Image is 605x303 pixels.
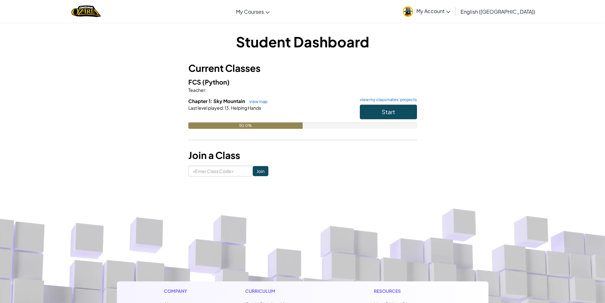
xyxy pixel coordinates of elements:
[188,105,223,111] span: Last level played
[400,1,454,21] a: My Account
[223,105,224,111] span: :
[357,98,417,102] a: view my classmates' projects
[188,166,253,176] input: <Enter Class Code>
[71,5,101,18] a: Ozaria by CodeCombat logo
[188,148,417,162] h3: Join a Class
[188,122,303,129] div: 50.0%
[360,105,417,119] button: Start
[416,8,450,14] span: My Account
[205,87,206,93] span: :
[233,3,273,20] a: My Courses
[403,6,413,17] img: avatar
[188,98,246,104] span: Chapter 1: Sky Mountain
[71,5,101,18] img: Home
[188,32,417,52] h1: Student Dashboard
[164,288,193,294] h1: Company
[224,105,230,111] span: 13.
[374,288,441,294] h1: Resources
[457,3,538,20] a: English ([GEOGRAPHIC_DATA])
[382,108,395,115] span: Start
[236,8,264,15] span: My Courses
[202,78,230,86] span: (Python)
[230,105,261,111] span: Helping Hands
[245,288,322,294] h1: Curriculum
[253,166,268,176] input: Join
[460,8,535,15] span: English ([GEOGRAPHIC_DATA])
[188,61,417,75] h3: Current Classes
[188,87,205,93] span: Teacher
[188,78,202,86] span: FCS
[246,99,268,104] a: view map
